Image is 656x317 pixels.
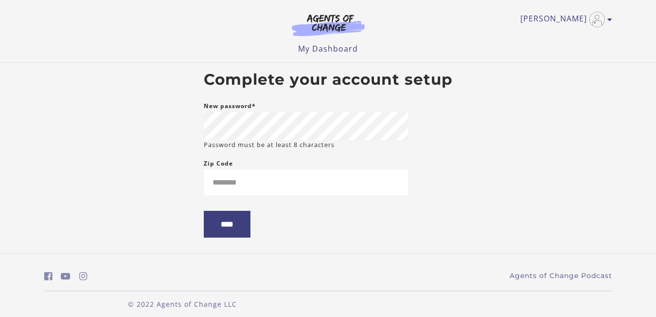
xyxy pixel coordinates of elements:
[282,14,375,36] img: Agents of Change Logo
[44,269,53,283] a: https://www.facebook.com/groups/aswbtestprep (Open in a new window)
[520,12,607,27] a: Toggle menu
[204,140,335,149] small: Password must be at least 8 characters
[44,299,320,309] p: © 2022 Agents of Change LLC
[204,71,453,89] h2: Complete your account setup
[298,43,358,54] a: My Dashboard
[61,269,71,283] a: https://www.youtube.com/c/AgentsofChangeTestPrepbyMeaganMitchell (Open in a new window)
[510,271,612,281] a: Agents of Change Podcast
[79,272,88,281] i: https://www.instagram.com/agentsofchangeprep/ (Open in a new window)
[204,100,256,112] label: New password*
[204,158,233,169] label: Zip Code
[61,272,71,281] i: https://www.youtube.com/c/AgentsofChangeTestPrepbyMeaganMitchell (Open in a new window)
[44,272,53,281] i: https://www.facebook.com/groups/aswbtestprep (Open in a new window)
[79,269,88,283] a: https://www.instagram.com/agentsofchangeprep/ (Open in a new window)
